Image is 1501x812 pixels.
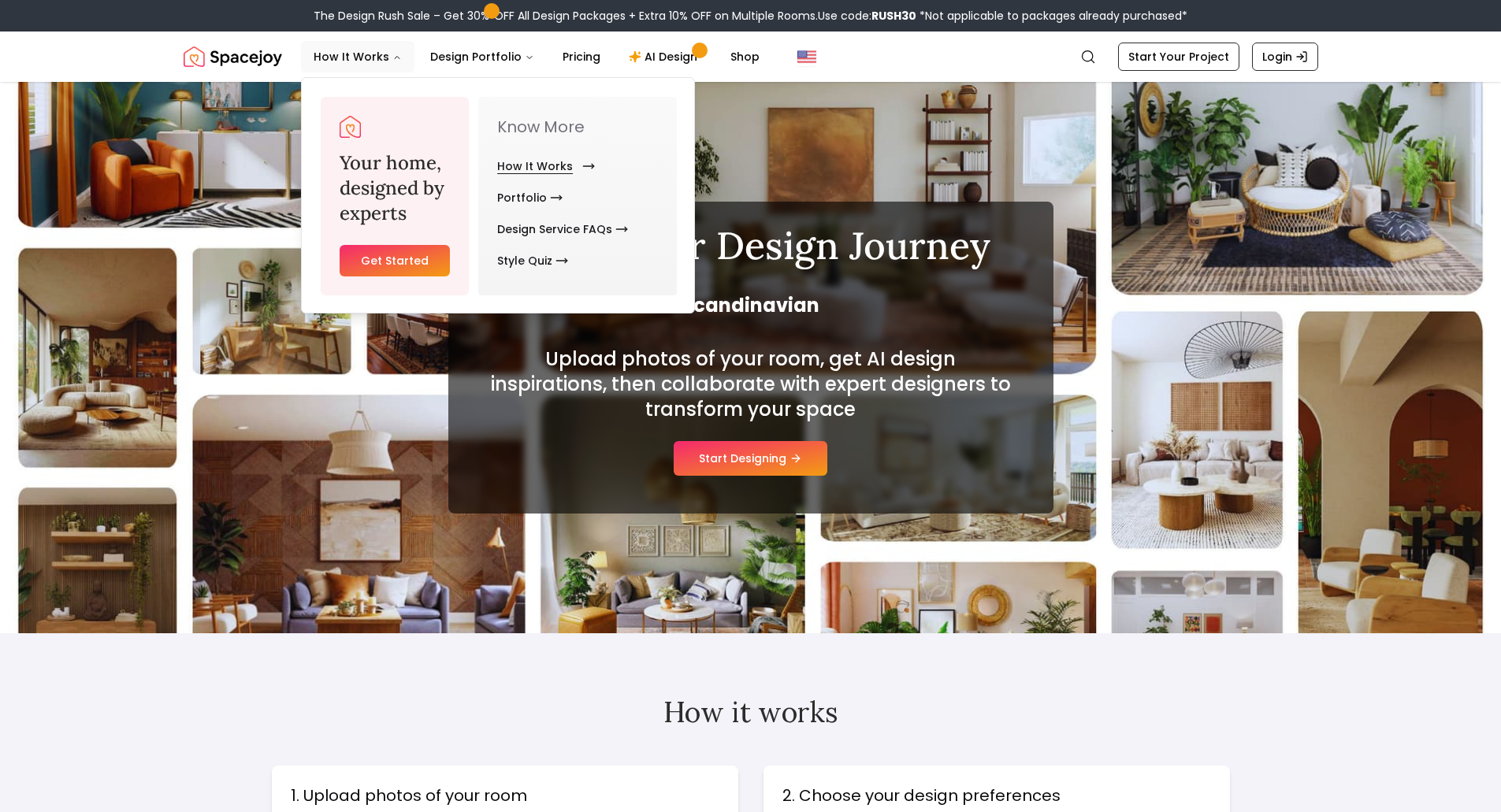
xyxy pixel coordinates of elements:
h1: Begin Your Design Journey [486,227,1016,265]
a: AI Design [616,41,715,72]
a: Pricing [550,41,613,72]
span: Use code: [818,8,916,24]
span: Scandinavian [486,293,1016,318]
span: *Not applicable to packages already purchased* [916,8,1187,24]
p: Know More [497,116,657,138]
a: Style Quiz [497,245,568,276]
h3: 2. Choose your design preferences [782,784,1211,806]
h2: Upload photos of your room, get AI design inspirations, then collaborate with expert designers to... [486,347,1016,422]
nav: Global [184,32,1318,82]
button: Design Portfolio [418,41,547,72]
a: Portfolio [497,182,563,213]
a: Shop [718,41,772,72]
a: How It Works [497,150,589,182]
a: Start Your Project [1118,43,1239,71]
a: Spacejoy [340,116,362,138]
img: Spacejoy Logo [340,116,362,138]
img: Spacejoy Logo [184,41,282,72]
h2: How it works [272,696,1230,728]
nav: Main [301,41,772,72]
a: Get Started [340,245,451,276]
div: The Design Rush Sale – Get 30% OFF All Design Packages + Extra 10% OFF on Multiple Rooms. [314,8,1187,24]
h3: 1. Upload photos of your room [291,784,719,806]
a: Design Service FAQs [497,213,628,245]
b: RUSH30 [871,8,916,24]
button: How It Works [301,41,414,72]
h3: Your home, designed by experts [340,150,451,226]
div: How It Works [302,78,696,314]
img: United States [797,47,816,66]
a: Spacejoy [184,41,282,72]
button: Start Designing [674,441,827,476]
a: Login [1252,43,1318,71]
